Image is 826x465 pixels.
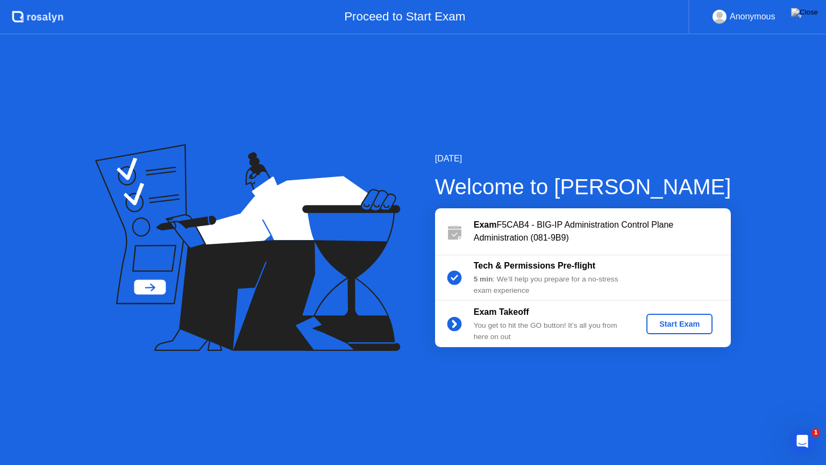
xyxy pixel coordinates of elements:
div: Anonymous [730,10,775,24]
b: Exam Takeoff [474,307,529,316]
img: Close [791,8,818,17]
b: Exam [474,220,497,229]
span: 1 [811,428,820,437]
div: [DATE] [435,152,731,165]
b: 5 min [474,275,493,283]
iframe: Intercom live chat [789,428,815,454]
div: Start Exam [651,320,708,328]
b: Tech & Permissions Pre-flight [474,261,595,270]
div: Welcome to [PERSON_NAME] [435,171,731,203]
button: Start Exam [646,314,713,334]
div: You get to hit the GO button! It’s all you from here on out [474,320,629,342]
div: F5CAB4 - BIG-IP Administration Control Plane Administration (081-9B9) [474,219,731,244]
div: : We’ll help you prepare for a no-stress exam experience [474,274,629,296]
